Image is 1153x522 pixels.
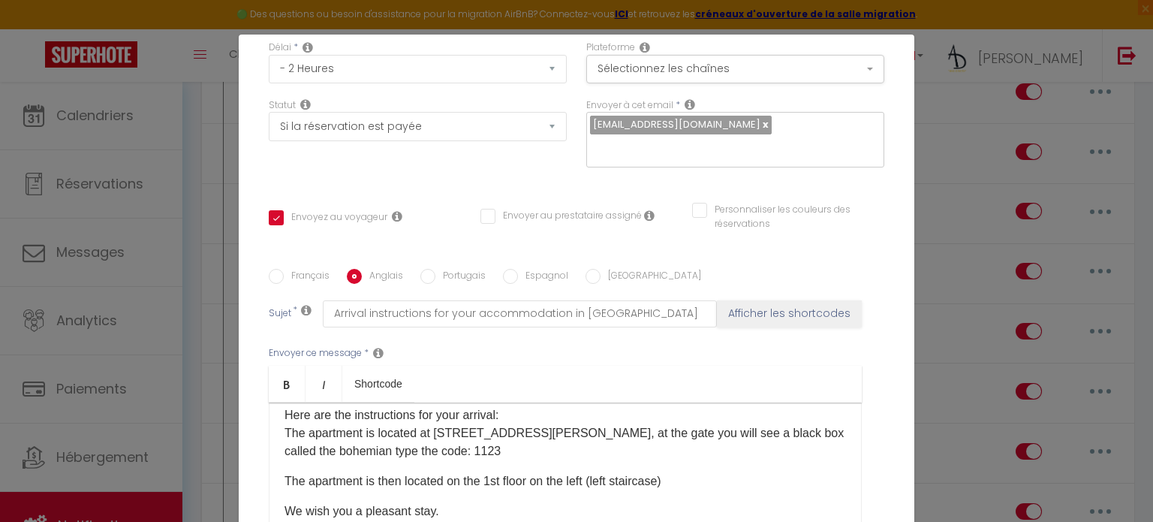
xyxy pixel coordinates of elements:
p: The apartment is then located on the 1st floor on the left (left staircase) [284,472,846,490]
label: Espagnol [518,269,568,285]
a: Shortcode [342,366,414,402]
label: Délai [269,41,291,55]
i: Envoyer au voyageur [392,210,402,222]
span: [EMAIL_ADDRESS][DOMAIN_NAME] [593,117,760,131]
i: Booking status [300,98,311,110]
i: Recipient [685,98,695,110]
label: [GEOGRAPHIC_DATA] [601,269,701,285]
button: Ouvrir le widget de chat LiveChat [12,6,57,51]
label: Envoyer ce message [269,346,362,361]
iframe: Chat [1089,454,1142,511]
label: Portugais [435,269,486,285]
p: Here are the instructions for your arrival: The apartment is located at [STREET_ADDRESS][PERSON_N... [284,406,846,460]
button: Sélectionnez les chaînes [586,55,884,83]
i: Message [373,347,384,359]
a: Italic [306,366,342,402]
i: Action Time [303,41,313,53]
i: Subject [301,304,312,316]
i: Action Channel [640,41,650,53]
label: Plateforme [586,41,635,55]
a: Bold [269,366,306,402]
label: Sujet [269,306,291,322]
label: Anglais [362,269,403,285]
button: Afficher les shortcodes [717,300,862,327]
label: Statut [269,98,296,113]
i: Envoyer au prestataire si il est assigné [644,210,655,222]
label: Français [284,269,330,285]
label: Envoyer à cet email [586,98,673,113]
